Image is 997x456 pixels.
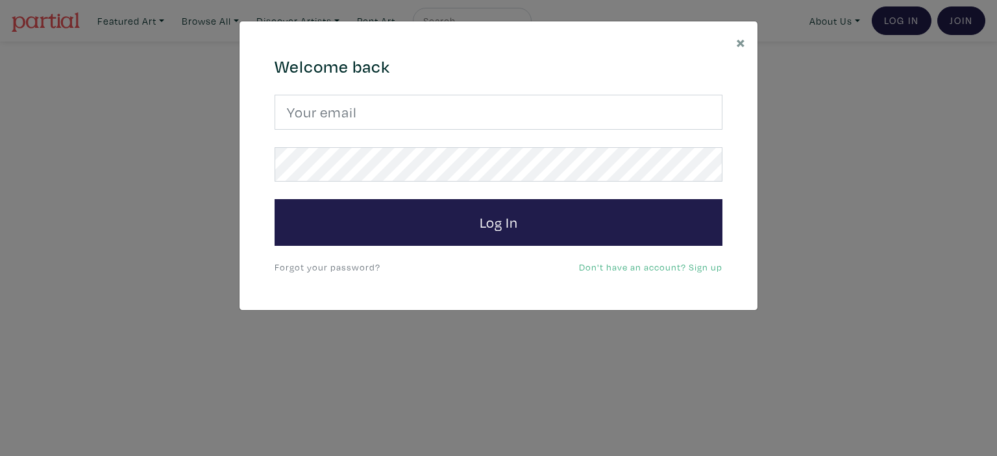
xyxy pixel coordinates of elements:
button: Log In [275,199,722,246]
button: Close [724,21,757,62]
a: Don't have an account? Sign up [579,261,722,273]
input: Your email [275,95,722,130]
a: Forgot your password? [275,261,380,273]
span: × [736,30,746,53]
h4: Welcome back [275,56,722,77]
